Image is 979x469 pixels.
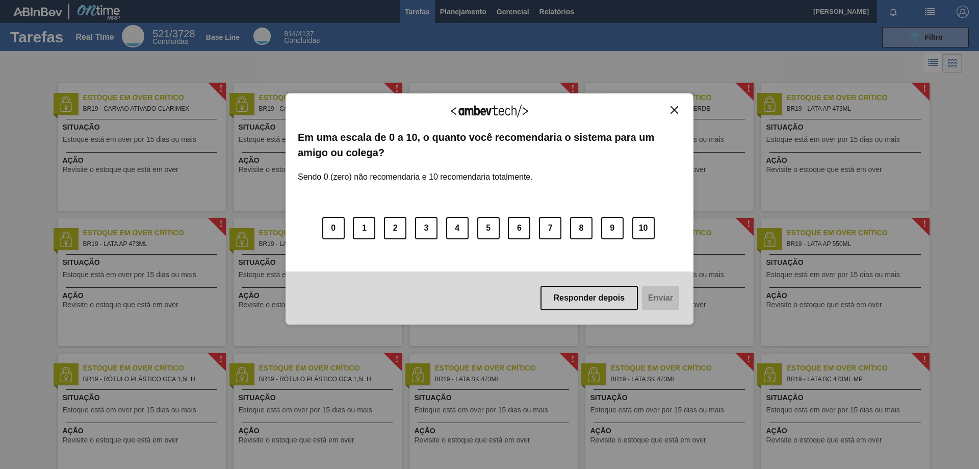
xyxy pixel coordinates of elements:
button: 9 [601,217,624,239]
img: Logo Ambevtech [451,105,528,117]
button: 6 [508,217,530,239]
button: 8 [570,217,592,239]
button: Responder depois [540,286,638,310]
button: 2 [384,217,406,239]
button: 7 [539,217,561,239]
label: Em uma escala de 0 a 10, o quanto você recomendaria o sistema para um amigo ou colega? [298,130,681,161]
button: 4 [446,217,469,239]
button: 3 [415,217,437,239]
button: Close [667,106,681,114]
button: 0 [322,217,345,239]
img: Close [671,106,678,114]
button: 10 [632,217,655,239]
label: Sendo 0 (zero) não recomendaria e 10 recomendaria totalmente. [298,160,533,182]
button: 1 [353,217,375,239]
button: 5 [477,217,500,239]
